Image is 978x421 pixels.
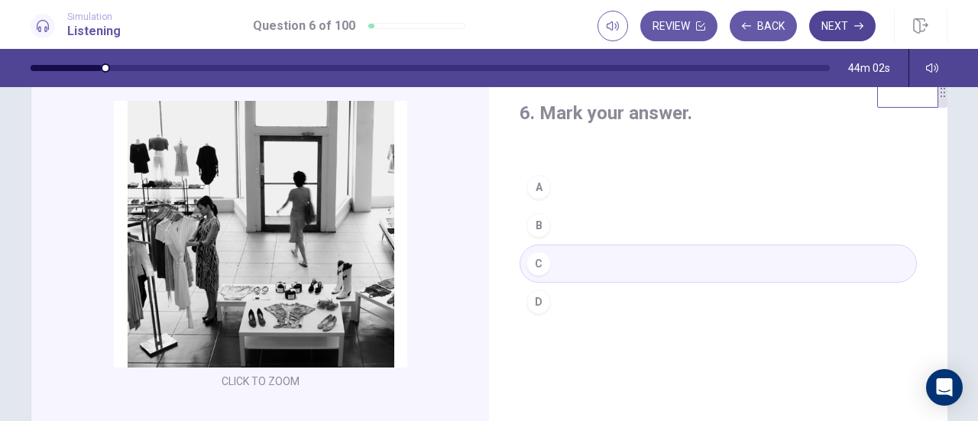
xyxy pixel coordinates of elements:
button: Next [809,11,876,41]
span: Simulation [67,11,121,22]
button: D [520,283,917,321]
h1: Question 6 of 100 [253,17,355,35]
button: A [520,168,917,206]
div: B [526,213,551,238]
div: Open Intercom Messenger [926,369,963,406]
div: A [526,175,551,199]
button: C [520,245,917,283]
button: B [520,206,917,245]
button: Back [730,11,797,41]
div: D [526,290,551,314]
span: 44m 02s [848,62,890,74]
div: C [526,251,551,276]
button: Review [640,11,717,41]
h4: 6. Mark your answer. [520,101,917,125]
h1: Listening [67,22,121,40]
